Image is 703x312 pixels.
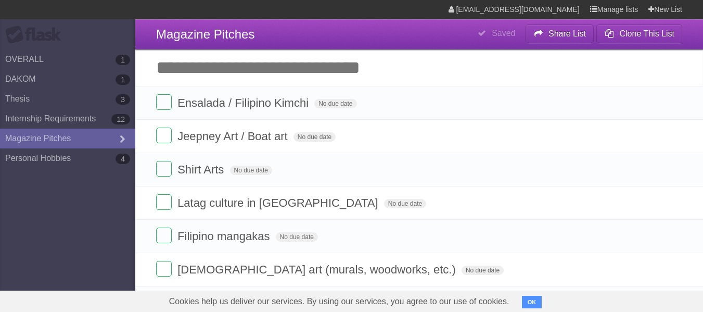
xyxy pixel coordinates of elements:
[293,132,336,142] span: No due date
[177,230,272,243] span: Filipino mangakas
[156,128,172,143] label: Done
[116,94,130,105] b: 3
[177,96,311,109] span: Ensalada / Filipino Kimchi
[5,26,68,44] div: Flask
[314,99,356,108] span: No due date
[548,29,586,38] b: Share List
[526,24,594,43] button: Share List
[111,114,130,124] b: 12
[276,232,318,242] span: No due date
[177,130,290,143] span: Jeepney Art / Boat art
[156,94,172,110] label: Done
[384,199,426,208] span: No due date
[230,166,272,175] span: No due date
[596,24,682,43] button: Clone This List
[116,55,130,65] b: 1
[156,261,172,277] label: Done
[177,163,226,176] span: Shirt Arts
[619,29,674,38] b: Clone This List
[156,27,254,41] span: Magazine Pitches
[159,291,520,312] span: Cookies help us deliver our services. By using our services, you agree to our use of cookies.
[492,29,515,38] b: Saved
[177,196,381,209] span: Latag culture in [GEOGRAPHIC_DATA]
[116,74,130,85] b: 1
[156,228,172,243] label: Done
[522,296,542,308] button: OK
[116,154,130,164] b: 4
[177,263,458,276] span: [DEMOGRAPHIC_DATA] art (murals, woodworks, etc.)
[156,194,172,210] label: Done
[462,266,504,275] span: No due date
[156,161,172,177] label: Done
